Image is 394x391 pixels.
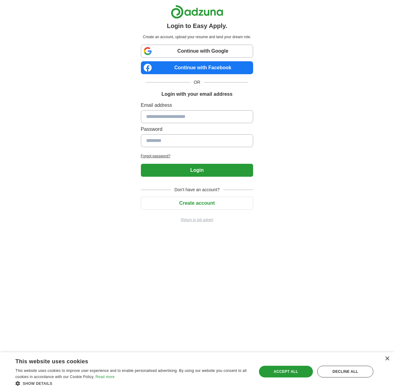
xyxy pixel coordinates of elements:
label: Password [141,126,253,133]
h1: Login with your email address [162,91,232,98]
a: Continue with Facebook [141,61,253,74]
span: OR [190,79,204,86]
span: This website uses cookies to improve user experience and to enable personalised advertising. By u... [15,369,247,379]
a: Read more, opens a new window [96,375,115,379]
div: Accept all [259,366,313,377]
div: This website uses cookies [15,356,234,365]
img: Adzuna logo [171,5,223,19]
span: Show details [23,381,52,386]
a: Forgot password? [141,153,253,159]
div: Show details [15,380,249,386]
div: Close [385,357,389,361]
p: Create an account, upload your resume and land your dream role. [142,34,252,40]
a: Continue with Google [141,45,253,58]
a: Create account [141,200,253,206]
label: Email address [141,102,253,109]
span: Don't have an account? [171,187,224,193]
h1: Login to Easy Apply. [167,21,227,30]
button: Create account [141,197,253,210]
button: Login [141,164,253,177]
a: Return to job advert [141,217,253,223]
div: Decline all [317,366,373,377]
